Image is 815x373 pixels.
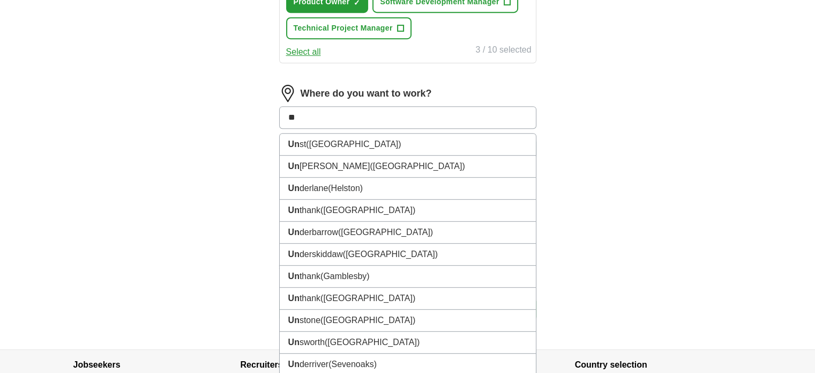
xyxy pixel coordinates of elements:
strong: Un [288,162,300,171]
div: 3 / 10 selected [475,43,531,58]
strong: Un [288,272,300,281]
strong: Un [288,140,300,149]
button: Technical Project Manager [286,17,412,39]
li: derskiddaw [280,244,536,266]
span: ([GEOGRAPHIC_DATA]) [343,250,438,259]
span: ([GEOGRAPHIC_DATA]) [306,140,401,149]
li: thank [280,288,536,310]
span: ([GEOGRAPHIC_DATA]) [320,294,415,303]
strong: Un [288,360,300,369]
strong: Un [288,338,300,347]
li: stone [280,310,536,332]
span: ([GEOGRAPHIC_DATA]) [325,338,420,347]
li: thank [280,266,536,288]
li: sworth [280,332,536,354]
label: Where do you want to work? [301,86,432,101]
span: (Gamblesby) [320,272,370,281]
strong: Un [288,184,300,193]
strong: Un [288,294,300,303]
li: thank [280,200,536,222]
li: [PERSON_NAME] [280,156,536,178]
span: (Helston) [328,184,363,193]
li: derbarrow [280,222,536,244]
img: location.png [279,85,296,102]
strong: Un [288,316,300,325]
strong: Un [288,250,300,259]
span: Technical Project Manager [294,23,393,34]
li: st [280,134,536,156]
strong: Un [288,206,300,215]
span: ([GEOGRAPHIC_DATA]) [338,228,433,237]
strong: Un [288,228,300,237]
span: ([GEOGRAPHIC_DATA]) [370,162,465,171]
li: derlane [280,178,536,200]
span: ([GEOGRAPHIC_DATA]) [320,206,415,215]
span: ([GEOGRAPHIC_DATA]) [320,316,415,325]
span: (Sevenoaks) [328,360,377,369]
button: Select all [286,46,321,58]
